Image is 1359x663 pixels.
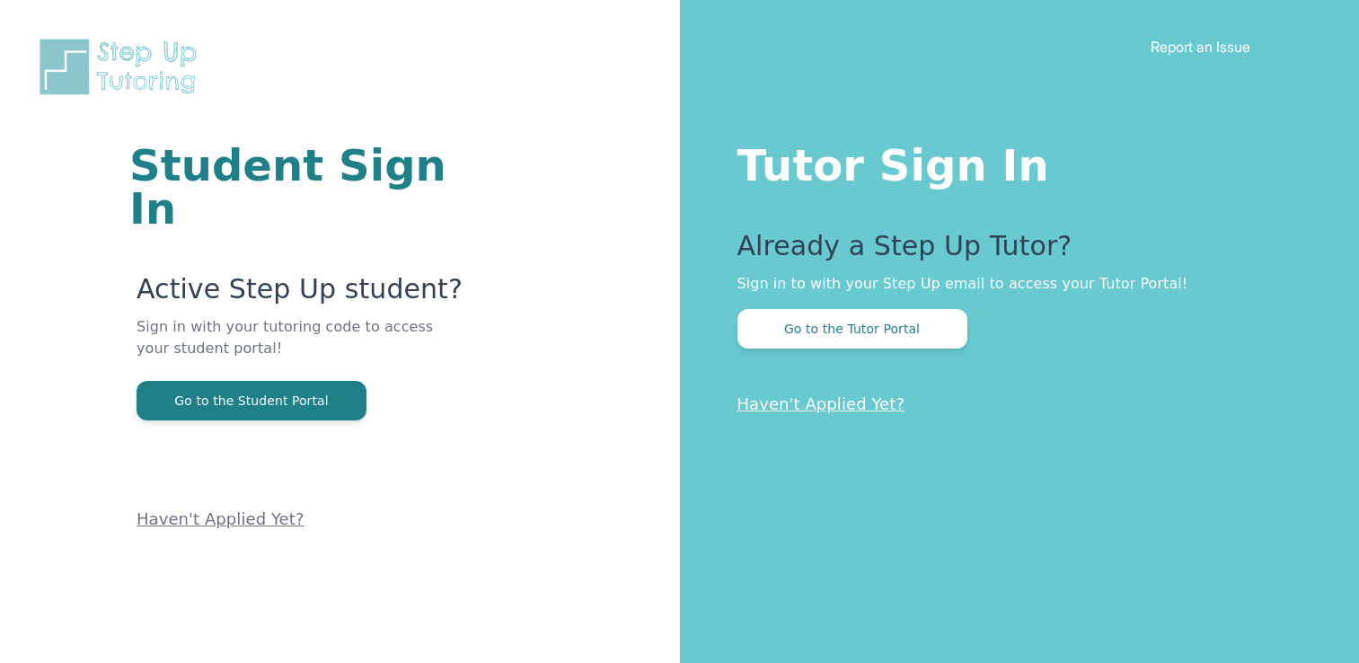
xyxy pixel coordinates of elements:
a: Go to the Tutor Portal [737,320,967,337]
img: Step Up Tutoring horizontal logo [36,36,208,98]
p: Sign in with your tutoring code to access your student portal! [137,316,464,381]
h1: Student Sign In [129,144,464,230]
button: Go to the Student Portal [137,381,366,420]
p: Active Step Up student? [137,273,464,316]
a: Report an Issue [1151,38,1250,56]
a: Haven't Applied Yet? [137,509,304,528]
button: Go to the Tutor Portal [737,309,967,349]
p: Already a Step Up Tutor? [737,230,1288,273]
a: Haven't Applied Yet? [737,394,905,413]
a: Go to the Student Portal [137,392,366,409]
p: Sign in to with your Step Up email to access your Tutor Portal! [737,273,1288,295]
h1: Tutor Sign In [737,137,1288,187]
